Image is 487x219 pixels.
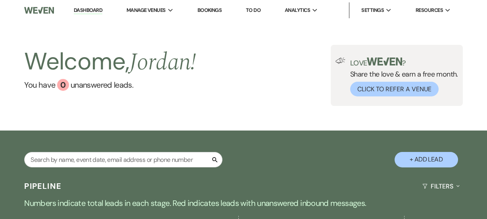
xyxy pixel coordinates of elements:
[350,58,458,67] p: Love ?
[336,58,345,64] img: loud-speaker-illustration.svg
[24,181,61,192] h3: Pipeline
[345,58,458,96] div: Share the love & earn a free month.
[24,45,196,79] h2: Welcome,
[285,6,310,14] span: Analytics
[74,7,102,14] a: Dashboard
[57,79,69,91] div: 0
[127,6,166,14] span: Manage Venues
[395,152,458,167] button: + Add Lead
[24,2,54,19] img: Weven Logo
[246,7,261,13] a: To Do
[367,58,402,65] img: weven-logo-green.svg
[350,82,439,96] button: Click to Refer a Venue
[361,6,384,14] span: Settings
[419,176,462,197] button: Filters
[197,7,222,13] a: Bookings
[416,6,443,14] span: Resources
[24,79,196,91] a: You have 0 unanswered leads.
[24,152,222,167] input: Search by name, event date, email address or phone number
[129,44,196,81] span: Jordan !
